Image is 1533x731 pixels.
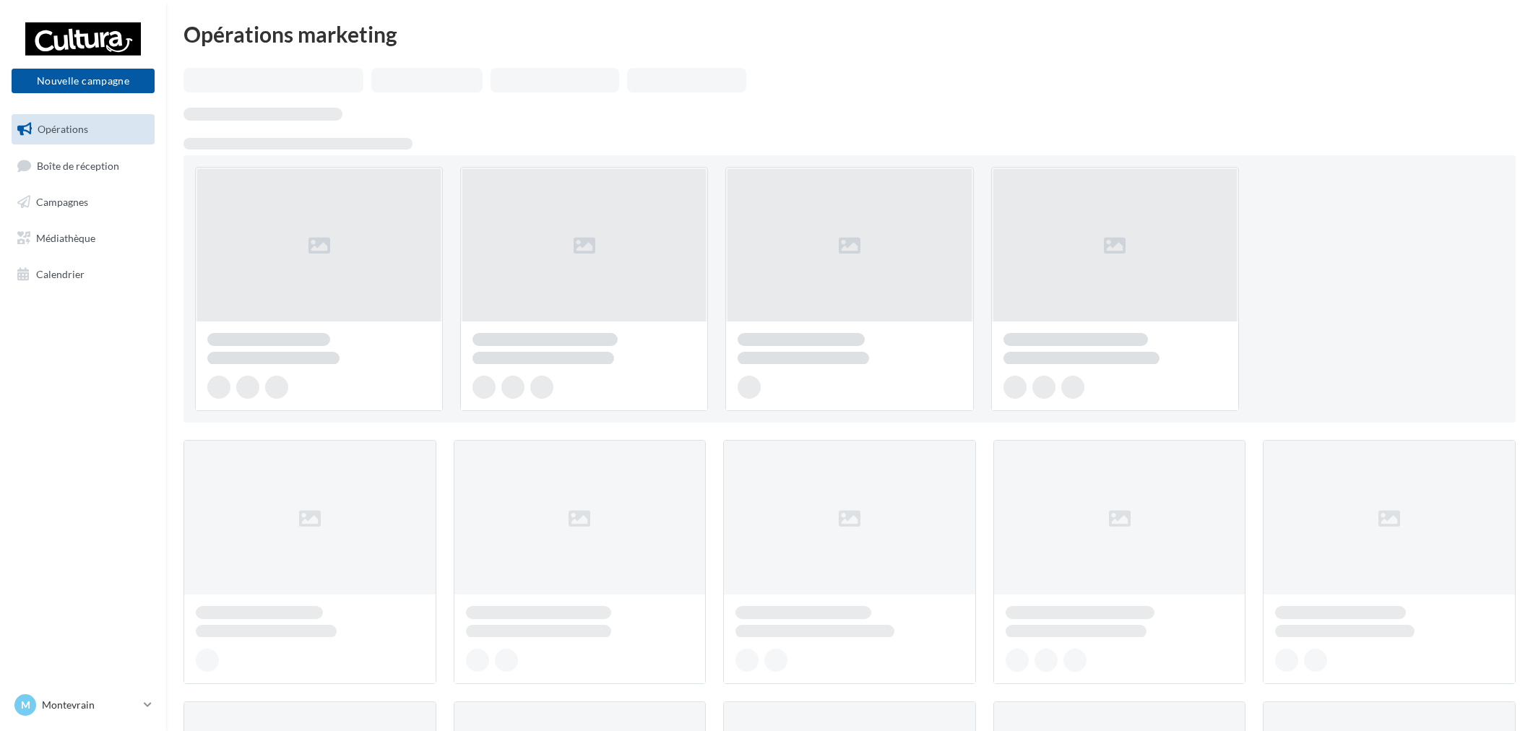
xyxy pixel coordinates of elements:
button: Nouvelle campagne [12,69,155,93]
span: Médiathèque [36,232,95,244]
a: Calendrier [9,259,157,290]
span: M [21,698,30,712]
span: Boîte de réception [37,159,119,171]
span: Calendrier [36,267,85,280]
span: Opérations [38,123,88,135]
a: Opérations [9,114,157,144]
a: M Montevrain [12,691,155,719]
a: Campagnes [9,187,157,217]
span: Campagnes [36,196,88,208]
a: Boîte de réception [9,150,157,181]
div: Opérations marketing [183,23,1516,45]
a: Médiathèque [9,223,157,254]
p: Montevrain [42,698,138,712]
